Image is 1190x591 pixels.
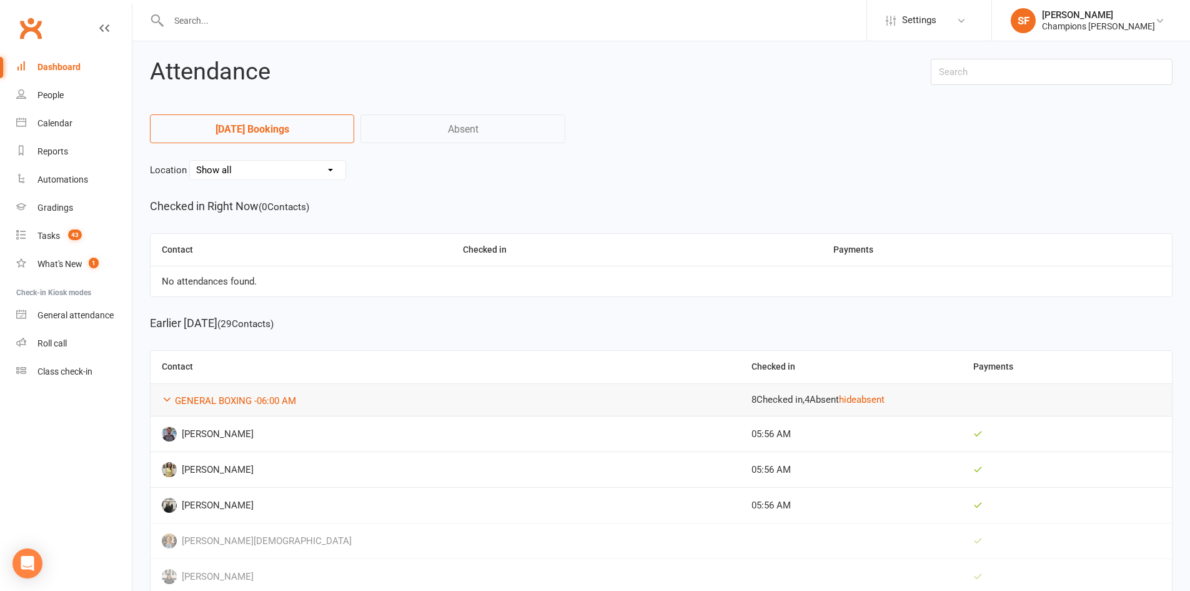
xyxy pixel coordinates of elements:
span: [PERSON_NAME] [162,569,729,584]
a: Class kiosk mode [16,358,132,386]
div: General attendance [37,310,114,320]
div: Gradings [37,203,73,213]
td: 05:56 AM [740,416,963,452]
span: [PERSON_NAME] [162,462,729,477]
input: Search [931,59,1173,85]
a: General attendance kiosk mode [16,301,132,330]
span: [PERSON_NAME] [162,427,729,442]
div: Dashboard [37,62,81,72]
small: ( 0 Contacts) [259,201,309,213]
a: Roll call [16,330,132,358]
td: No attendances found. [151,266,1172,297]
div: Open Intercom Messenger [12,548,42,578]
th: Payments [822,234,1172,266]
div: Reports [37,146,68,156]
div: SF [1011,8,1036,33]
span: [PERSON_NAME][DEMOGRAPHIC_DATA] [162,533,729,548]
div: Roll call [37,338,67,348]
img: William Dharmabandu [162,533,177,548]
span: Settings [902,6,936,34]
h5: Earlier [DATE] [150,315,1173,333]
div: Class check-in [37,366,92,376]
div: Tasks [37,231,60,241]
a: Tasks 43 [16,222,132,250]
a: Absent [360,114,565,143]
div: [PERSON_NAME] [1042,9,1155,21]
a: Automations [16,166,132,194]
th: Checked in [452,234,823,266]
img: Emily Harkness [162,462,177,477]
img: Jordan Handcock [162,569,177,584]
a: Dashboard [16,53,132,81]
img: Damian Chandler [162,427,177,442]
span: 1 [89,258,99,268]
small: ( 29 Contacts) [217,318,274,330]
h5: Checked in Right Now [150,198,1173,216]
div: Location [150,160,1173,180]
span: 43 [68,230,82,240]
a: Calendar [16,109,132,138]
th: Checked in [740,351,963,383]
td: 05:56 AM [740,452,963,487]
h2: Attendance [150,59,912,85]
th: Payments [962,351,1172,383]
div: What's New [37,259,82,269]
span: [PERSON_NAME] [162,498,729,513]
span: - 06:00 AM [254,395,296,407]
img: Royce Surman [162,498,177,513]
div: Automations [37,174,88,184]
a: hide absent [839,394,885,405]
div: Calendar [37,118,72,128]
td: 8 Checked in [740,383,1172,417]
a: [DATE] Bookings [150,114,354,143]
a: What's New1 [16,250,132,278]
a: Gradings [16,194,132,222]
th: Contact [151,234,452,266]
a: GENERAL BOXING -06:00 AM [175,395,296,407]
div: People [37,90,64,100]
th: Contact [151,351,740,383]
a: People [16,81,132,109]
span: , 4 Absent [803,394,839,405]
td: 05:56 AM [740,487,963,523]
div: Champions [PERSON_NAME] [1042,21,1155,32]
input: Search... [165,12,867,29]
a: Reports [16,138,132,166]
a: Clubworx [15,13,46,44]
